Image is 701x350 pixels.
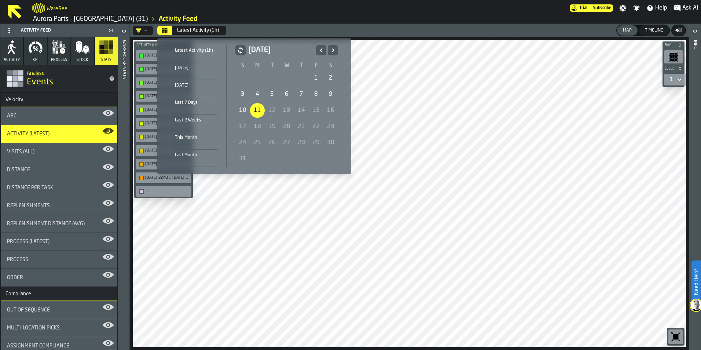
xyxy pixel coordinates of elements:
[250,135,265,150] div: 25
[170,81,217,90] div: [DATE]
[279,135,294,150] div: 27
[294,135,309,150] div: Thursday, August 28, 2025
[265,135,279,150] div: 26
[309,103,323,118] div: 15
[323,87,338,102] div: 9
[294,135,309,150] div: 28
[235,103,250,118] div: Sunday, August 10, 2025
[309,87,323,102] div: 8
[249,45,313,55] h2: [DATE]
[294,87,309,102] div: 7
[235,45,338,167] div: August 2025
[235,61,250,70] th: S
[170,64,217,72] div: [DATE]
[170,151,217,159] div: Last Month
[170,47,217,55] div: Latest Activity (1h)
[309,119,323,134] div: 22
[265,103,279,118] div: 12
[323,135,338,150] div: Saturday, August 30, 2025
[692,261,700,302] label: Need Help?
[309,103,323,118] div: Friday, August 15, 2025
[323,87,338,102] div: Saturday, August 9, 2025
[279,103,294,118] div: Wednesday, August 13, 2025
[235,61,338,167] table: August 2025
[235,152,250,166] div: Sunday, August 31, 2025
[309,87,323,102] div: Friday, August 8, 2025
[265,87,279,102] div: Tuesday, August 5, 2025
[250,119,265,134] div: 18
[294,103,309,118] div: 14
[309,61,323,70] th: F
[309,71,323,85] div: Friday, August 1, 2025
[235,119,250,134] div: Sunday, August 17, 2025
[235,87,250,102] div: Sunday, August 3, 2025
[294,61,309,70] th: T
[294,119,309,134] div: 21
[170,116,217,124] div: Last 2 Weeks
[309,135,323,150] div: 29
[235,119,250,134] div: 17
[265,87,279,102] div: 5
[294,119,309,134] div: Thursday, August 21, 2025
[265,119,279,134] div: Tuesday, August 19, 2025
[250,135,265,150] div: Monday, August 25, 2025
[250,61,265,70] th: M
[323,71,338,85] div: 2
[323,71,338,85] div: Saturday, August 2, 2025
[163,44,345,168] div: Select date range Select date range
[323,103,338,118] div: 16
[279,61,294,70] th: W
[279,87,294,102] div: Wednesday, August 6, 2025
[316,45,326,55] button: Previous
[279,119,294,134] div: Wednesday, August 20, 2025
[294,103,309,118] div: Thursday, August 14, 2025
[279,119,294,134] div: 20
[279,103,294,118] div: 13
[235,152,250,166] div: 31
[323,119,338,134] div: Saturday, August 23, 2025
[323,103,338,118] div: Saturday, August 16, 2025
[323,61,338,70] th: S
[279,135,294,150] div: Wednesday, August 27, 2025
[235,87,250,102] div: 3
[235,135,250,150] div: 24
[265,103,279,118] div: Tuesday, August 12, 2025
[323,135,338,150] div: 30
[170,134,217,142] div: This Month
[294,87,309,102] div: Thursday, August 7, 2025
[235,135,250,150] div: Sunday, August 24, 2025
[250,119,265,134] div: Today, Monday, August 18, 2025
[250,103,265,118] div: 11
[250,87,265,102] div: Monday, August 4, 2025
[309,135,323,150] div: Friday, August 29, 2025
[170,99,217,107] div: Last 7 Days
[279,87,294,102] div: 6
[250,87,265,102] div: 4
[309,119,323,134] div: Friday, August 22, 2025
[265,135,279,150] div: Tuesday, August 26, 2025
[323,119,338,134] div: 23
[235,45,246,55] button: button-
[250,103,265,118] div: Selected Date: Monday, August 11, 2025, Monday, August 11, 2025 selected, Last available date
[265,61,279,70] th: T
[265,119,279,134] div: 19
[235,103,250,118] div: 10
[309,71,323,85] div: 1
[328,45,338,55] button: Next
